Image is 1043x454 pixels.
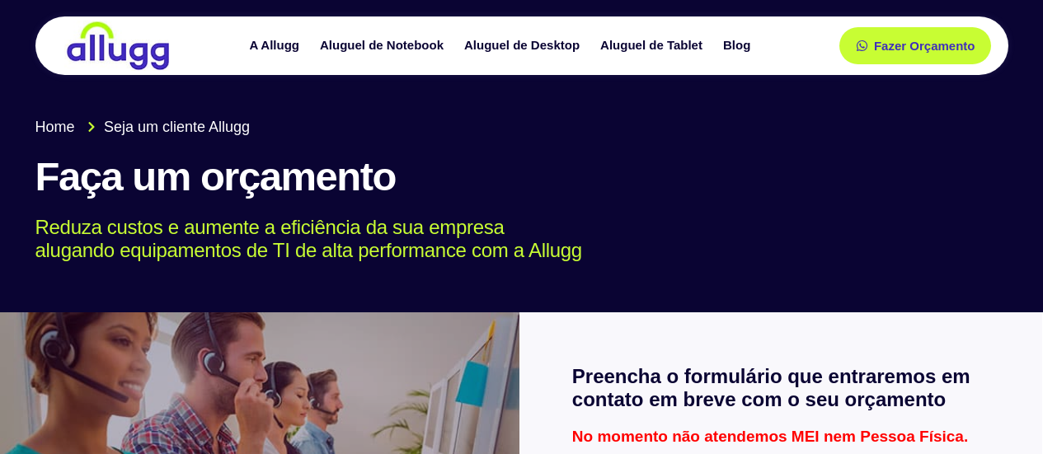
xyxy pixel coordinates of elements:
[64,21,171,71] img: locação de TI é Allugg
[572,365,990,413] h2: Preencha o formulário que entraremos em contato em breve com o seu orçamento
[456,31,592,60] a: Aluguel de Desktop
[35,216,984,264] p: Reduza custos e aumente a eficiência da sua empresa alugando equipamentos de TI de alta performan...
[312,31,456,60] a: Aluguel de Notebook
[241,31,312,60] a: A Allugg
[839,27,992,64] a: Fazer Orçamento
[592,31,715,60] a: Aluguel de Tablet
[35,155,1008,199] h1: Faça um orçamento
[100,116,250,138] span: Seja um cliente Allugg
[874,40,975,52] span: Fazer Orçamento
[715,31,763,60] a: Blog
[572,428,990,444] p: No momento não atendemos MEI nem Pessoa Física.
[35,116,75,138] span: Home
